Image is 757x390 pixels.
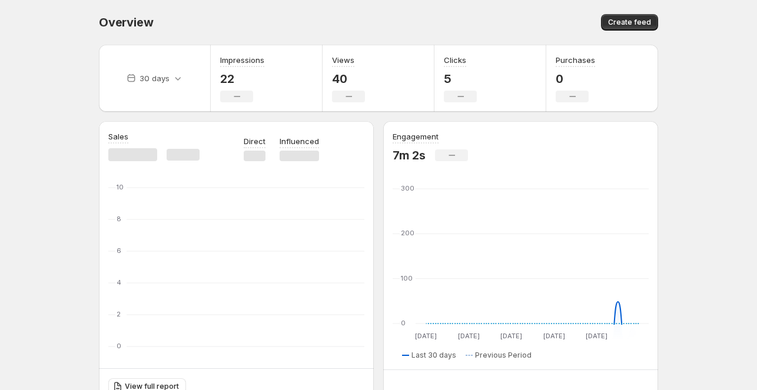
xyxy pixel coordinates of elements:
[444,72,477,86] p: 5
[332,54,354,66] h3: Views
[280,135,319,147] p: Influenced
[586,332,607,340] text: [DATE]
[117,183,124,191] text: 10
[117,342,121,350] text: 0
[220,54,264,66] h3: Impressions
[332,72,365,86] p: 40
[117,310,121,318] text: 2
[415,332,437,340] text: [DATE]
[444,54,466,66] h3: Clicks
[401,229,414,237] text: 200
[556,72,595,86] p: 0
[393,148,426,162] p: 7m 2s
[556,54,595,66] h3: Purchases
[117,246,121,255] text: 6
[117,215,121,223] text: 8
[608,18,651,27] span: Create feed
[117,278,121,286] text: 4
[401,184,414,192] text: 300
[411,351,456,360] span: Last 30 days
[543,332,565,340] text: [DATE]
[393,131,439,142] h3: Engagement
[99,15,153,29] span: Overview
[500,332,522,340] text: [DATE]
[601,14,658,31] button: Create feed
[220,72,264,86] p: 22
[140,72,170,84] p: 30 days
[401,274,413,282] text: 100
[108,131,128,142] h3: Sales
[458,332,480,340] text: [DATE]
[475,351,532,360] span: Previous Period
[244,135,265,147] p: Direct
[401,319,406,327] text: 0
